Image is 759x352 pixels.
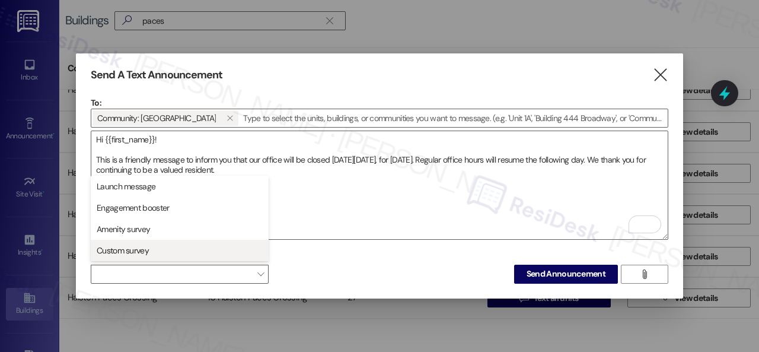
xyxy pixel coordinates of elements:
[91,97,668,109] p: To:
[227,113,233,123] i: 
[240,109,668,127] input: Type to select the units, buildings, or communities you want to message. (e.g. 'Unit 1A', 'Buildi...
[221,110,238,126] button: Community: Halston Paces Crossing
[514,265,618,284] button: Send Announcement
[91,131,668,239] textarea: To enrich screen reader interactions, please activate Accessibility in Grammarly extension settings
[97,245,149,256] span: Custom survey
[652,69,668,81] i: 
[91,131,668,240] div: To enrich screen reader interactions, please activate Accessibility in Grammarly extension settings
[527,268,605,280] span: Send Announcement
[97,110,216,126] span: Community: Halston Paces Crossing
[97,180,155,192] span: Launch message
[640,269,649,279] i: 
[97,202,169,214] span: Engagement booster
[91,68,222,82] h3: Send A Text Announcement
[97,223,150,235] span: Amenity survey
